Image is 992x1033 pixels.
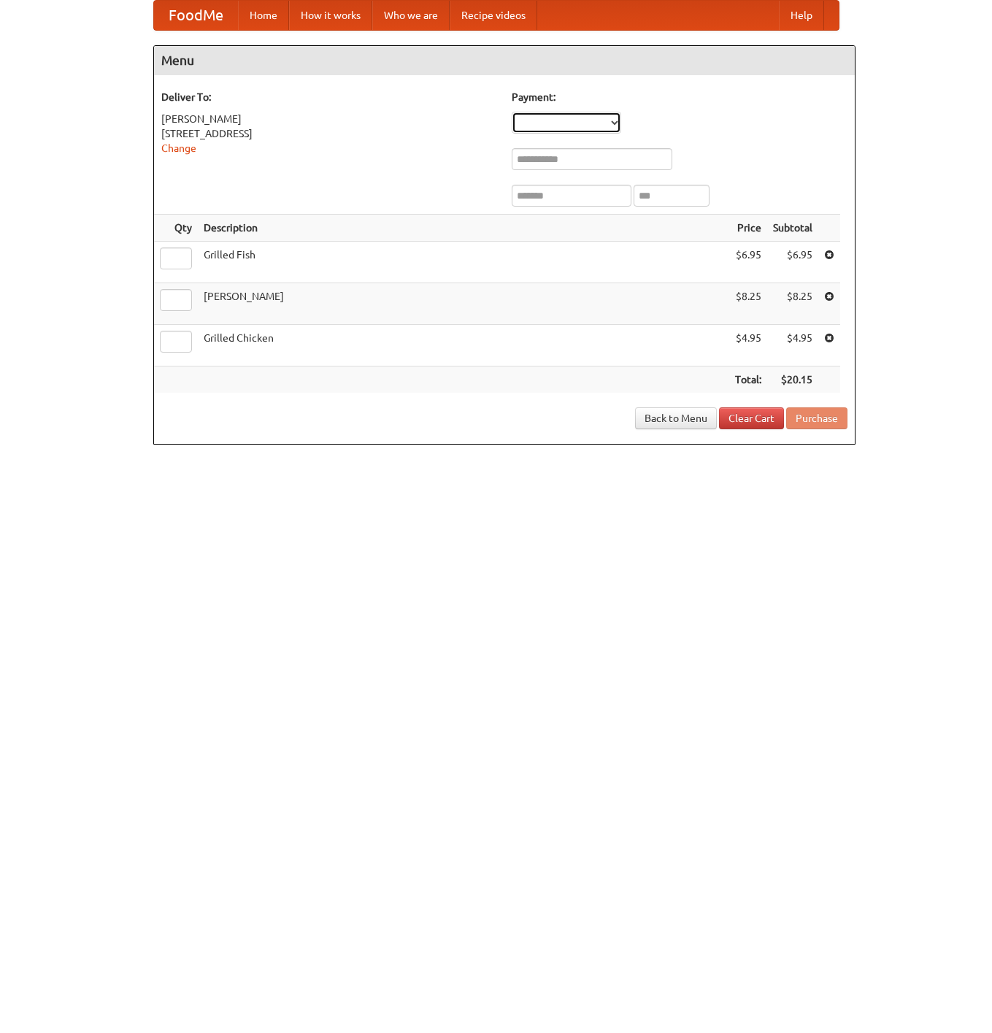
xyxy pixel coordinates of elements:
h4: Menu [154,46,855,75]
h5: Payment: [512,90,847,104]
a: Change [161,142,196,154]
td: $4.95 [767,325,818,366]
a: How it works [289,1,372,30]
th: Subtotal [767,215,818,242]
td: [PERSON_NAME] [198,283,729,325]
th: Description [198,215,729,242]
a: Back to Menu [635,407,717,429]
button: Purchase [786,407,847,429]
a: Clear Cart [719,407,784,429]
div: [PERSON_NAME] [161,112,497,126]
a: Help [779,1,824,30]
th: Price [729,215,767,242]
th: Qty [154,215,198,242]
a: FoodMe [154,1,238,30]
td: Grilled Chicken [198,325,729,366]
td: $6.95 [729,242,767,283]
a: Home [238,1,289,30]
td: $4.95 [729,325,767,366]
td: Grilled Fish [198,242,729,283]
td: $8.25 [729,283,767,325]
div: [STREET_ADDRESS] [161,126,497,141]
th: Total: [729,366,767,393]
a: Recipe videos [450,1,537,30]
td: $6.95 [767,242,818,283]
h5: Deliver To: [161,90,497,104]
th: $20.15 [767,366,818,393]
td: $8.25 [767,283,818,325]
a: Who we are [372,1,450,30]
